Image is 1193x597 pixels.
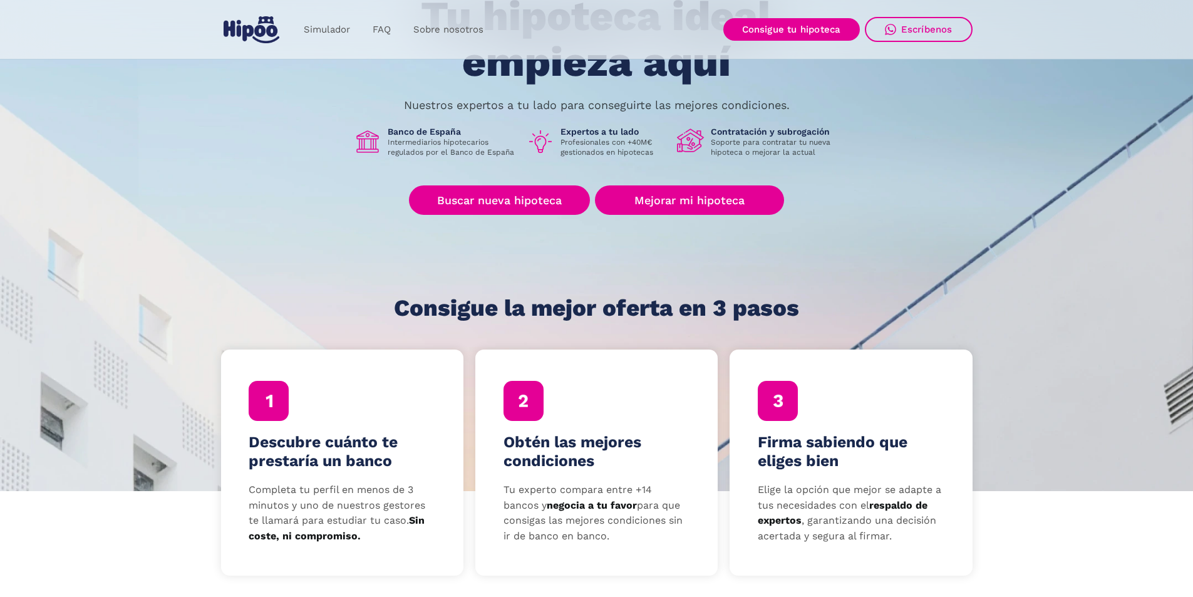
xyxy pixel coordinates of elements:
strong: negocia a tu favor [547,499,637,511]
div: Escríbenos [901,24,953,35]
p: Elige la opción que mejor se adapte a tus necesidades con el , garantizando una decisión acertada... [758,482,944,544]
a: Simulador [292,18,361,42]
a: FAQ [361,18,402,42]
strong: Sin coste, ni compromiso. [249,514,425,542]
p: Completa tu perfil en menos de 3 minutos y uno de nuestros gestores te llamará para estudiar tu c... [249,482,435,544]
p: Nuestros expertos a tu lado para conseguirte las mejores condiciones. [404,100,790,110]
h4: Firma sabiendo que eliges bien [758,433,944,470]
p: Soporte para contratar tu nueva hipoteca o mejorar la actual [711,137,840,157]
h4: Descubre cuánto te prestaría un banco [249,433,435,470]
a: Escríbenos [865,17,973,42]
h1: Contratación y subrogación [711,126,840,137]
a: Mejorar mi hipoteca [595,185,783,215]
p: Intermediarios hipotecarios regulados por el Banco de España [388,137,517,157]
h1: Expertos a tu lado [560,126,667,137]
h1: Consigue la mejor oferta en 3 pasos [394,296,799,321]
p: Tu experto compara entre +14 bancos y para que consigas las mejores condiciones sin ir de banco e... [504,482,690,544]
a: Buscar nueva hipoteca [409,185,590,215]
p: Profesionales con +40M€ gestionados en hipotecas [560,137,667,157]
a: Consigue tu hipoteca [723,18,860,41]
h1: Banco de España [388,126,517,137]
h4: Obtén las mejores condiciones [504,433,690,470]
a: Sobre nosotros [402,18,495,42]
a: home [221,11,282,48]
